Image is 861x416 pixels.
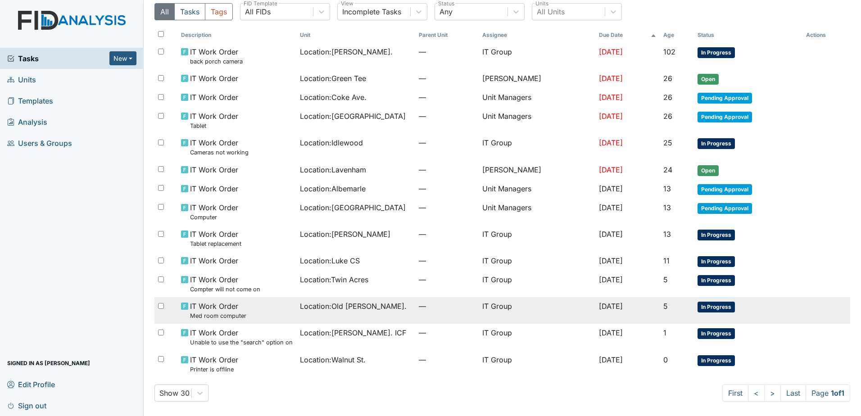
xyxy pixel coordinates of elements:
span: — [419,327,475,338]
span: IT Work Order [190,73,238,84]
td: IT Group [479,351,595,377]
span: IT Work Order Compter will not come on [190,274,260,294]
a: First [722,384,748,402]
span: 1 [663,328,666,337]
span: 26 [663,93,672,102]
a: Last [780,384,806,402]
span: 13 [663,230,671,239]
th: Toggle SortBy [177,27,296,43]
a: < [748,384,765,402]
span: In Progress [698,256,735,267]
span: IT Work Order [190,164,238,175]
span: 102 [663,47,675,56]
td: Unit Managers [479,199,595,225]
span: [DATE] [599,302,623,311]
span: [DATE] [599,112,623,121]
span: [DATE] [599,165,623,174]
button: New [109,51,136,65]
span: Analysis [7,115,47,129]
span: — [419,255,475,266]
span: [DATE] [599,328,623,337]
span: Open [698,165,719,176]
span: IT Work Order back porch camera [190,46,243,66]
span: 13 [663,184,671,193]
a: > [764,384,781,402]
span: IT Work Order Computer [190,202,238,222]
span: 26 [663,112,672,121]
span: 26 [663,74,672,83]
div: Incomplete Tasks [342,6,401,17]
small: Med room computer [190,312,246,320]
small: Computer [190,213,238,222]
span: IT Work Order [190,92,238,103]
th: Toggle SortBy [415,27,479,43]
td: [PERSON_NAME] [479,161,595,180]
span: — [419,73,475,84]
span: Edit Profile [7,377,55,391]
span: [DATE] [599,47,623,56]
small: Printer is offline [190,365,238,374]
span: Location : Walnut St. [300,354,366,365]
button: All [154,3,175,20]
small: Tablet [190,122,238,130]
th: Assignee [479,27,595,43]
span: — [419,229,475,240]
span: [DATE] [599,138,623,147]
nav: task-pagination [722,384,850,402]
span: Location : Twin Acres [300,274,368,285]
span: [DATE] [599,355,623,364]
span: In Progress [698,275,735,286]
span: — [419,274,475,285]
span: — [419,301,475,312]
span: — [419,202,475,213]
span: — [419,183,475,194]
span: Location : Green Tee [300,73,366,84]
td: IT Group [479,271,595,297]
span: Location : [PERSON_NAME]. ICF [300,327,406,338]
span: [DATE] [599,256,623,265]
span: — [419,137,475,148]
span: Pending Approval [698,93,752,104]
th: Toggle SortBy [595,27,660,43]
td: Unit Managers [479,107,595,134]
span: Location : Idlewood [300,137,363,148]
td: IT Group [479,324,595,350]
span: IT Work Order Printer is offline [190,354,238,374]
span: — [419,354,475,365]
span: Pending Approval [698,203,752,214]
span: Signed in as [PERSON_NAME] [7,356,90,370]
small: Unable to use the "search" option on cameras. [190,338,293,347]
th: Toggle SortBy [296,27,415,43]
span: — [419,164,475,175]
span: Pending Approval [698,112,752,122]
span: Users & Groups [7,136,72,150]
small: Tablet replacement [190,240,241,248]
span: — [419,92,475,103]
td: Unit Managers [479,88,595,107]
span: Location : Lavenham [300,164,366,175]
td: [PERSON_NAME] [479,69,595,88]
span: [DATE] [599,275,623,284]
span: Location : Coke Ave. [300,92,367,103]
span: In Progress [698,328,735,339]
span: Sign out [7,398,46,412]
span: — [419,46,475,57]
span: Tasks [7,53,109,64]
span: IT Work Order Tablet replacement [190,229,241,248]
span: [DATE] [599,93,623,102]
span: IT Work Order [190,183,238,194]
span: 25 [663,138,672,147]
span: — [419,111,475,122]
span: [DATE] [599,203,623,212]
button: Tasks [174,3,205,20]
th: Toggle SortBy [660,27,694,43]
div: Show 30 [159,388,190,398]
span: 11 [663,256,670,265]
span: Open [698,74,719,85]
span: In Progress [698,355,735,366]
span: Location : [PERSON_NAME] [300,229,390,240]
th: Actions [802,27,847,43]
span: Location : [GEOGRAPHIC_DATA] [300,202,406,213]
span: 5 [663,275,668,284]
span: 5 [663,302,668,311]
